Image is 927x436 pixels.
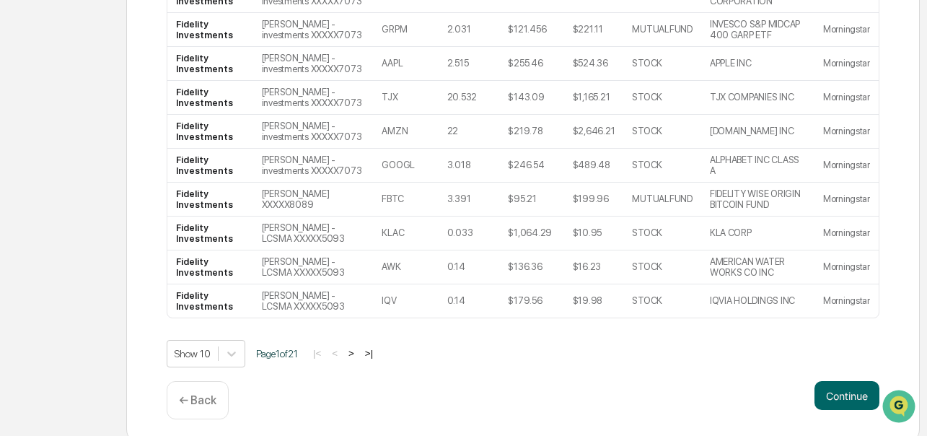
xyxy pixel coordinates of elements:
td: $221.11 [564,13,624,47]
td: $16.23 [564,250,624,284]
td: AMZN [373,115,438,149]
td: $10.95 [564,217,624,250]
td: Fidelity Investments [167,13,253,47]
td: STOCK [623,149,700,183]
td: Fidelity Investments [167,250,253,284]
td: STOCK [623,115,700,149]
td: $1,165.21 [564,81,624,115]
td: GOOGL [373,149,438,183]
a: Powered byPylon [102,244,175,256]
div: Start new chat [49,110,237,125]
td: $19.98 [564,284,624,318]
td: [DOMAIN_NAME] INC [701,115,814,149]
td: $199.96 [564,183,624,217]
button: >| [361,347,377,359]
td: ALPHABET INC CLASS A [701,149,814,183]
td: Morningstar [814,250,879,284]
td: 0.14 [439,284,500,318]
td: Morningstar [814,284,879,318]
td: Morningstar [814,183,879,217]
td: 0.033 [439,217,500,250]
td: Morningstar [814,13,879,47]
td: [PERSON_NAME] XXXXX8089 [253,183,374,217]
td: STOCK [623,81,700,115]
td: $179.56 [499,284,563,318]
span: Page 1 of 21 [256,348,298,359]
td: $489.48 [564,149,624,183]
td: IQVIA HOLDINGS INC [701,284,814,318]
td: STOCK [623,47,700,81]
button: |< [309,347,325,359]
td: [PERSON_NAME] - investments XXXXX7073 [253,115,374,149]
td: [PERSON_NAME] - LCSMA XXXXX5093 [253,250,374,284]
td: Fidelity Investments [167,149,253,183]
td: TJX COMPANIES INC [701,81,814,115]
img: 1746055101610-c473b297-6a78-478c-a979-82029cc54cd1 [14,110,40,136]
td: FBTC [373,183,438,217]
td: Morningstar [814,47,879,81]
td: APPLE INC [701,47,814,81]
td: $255.46 [499,47,563,81]
span: Pylon [144,245,175,256]
a: 🗄️Attestations [99,176,185,202]
td: KLAC [373,217,438,250]
td: MUTUALFUND [623,183,700,217]
td: [PERSON_NAME] - investments XXXXX7073 [253,47,374,81]
td: [PERSON_NAME] - LCSMA XXXXX5093 [253,217,374,250]
button: > [344,347,359,359]
td: FIDELITY WISE ORIGIN BITCOIN FUND [701,183,814,217]
td: INVESCO S&P MIDCAP 400 GARP ETF [701,13,814,47]
td: Morningstar [814,149,879,183]
td: 3.391 [439,183,500,217]
td: AMERICAN WATER WORKS CO INC [701,250,814,284]
td: $524.36 [564,47,624,81]
div: 🗄️ [105,183,116,195]
td: STOCK [623,250,700,284]
a: 🔎Data Lookup [9,204,97,230]
div: We're available if you need us! [49,125,183,136]
td: Fidelity Investments [167,115,253,149]
td: MUTUALFUND [623,13,700,47]
td: Fidelity Investments [167,183,253,217]
a: 🖐️Preclearance [9,176,99,202]
td: [PERSON_NAME] - investments XXXXX7073 [253,13,374,47]
button: < [328,347,342,359]
td: Morningstar [814,115,879,149]
td: AAPL [373,47,438,81]
td: Fidelity Investments [167,217,253,250]
td: $121.456 [499,13,563,47]
td: 2.515 [439,47,500,81]
td: $136.36 [499,250,563,284]
td: TJX [373,81,438,115]
td: Morningstar [814,81,879,115]
td: Fidelity Investments [167,81,253,115]
p: How can we help? [14,30,263,53]
td: [PERSON_NAME] - investments XXXXX7073 [253,81,374,115]
td: 3.018 [439,149,500,183]
button: Continue [814,381,879,410]
td: $246.54 [499,149,563,183]
div: 🖐️ [14,183,26,195]
td: Fidelity Investments [167,47,253,81]
td: STOCK [623,217,700,250]
span: Data Lookup [29,209,91,224]
td: GRPM [373,13,438,47]
td: KLA CORP [701,217,814,250]
td: 2.031 [439,13,500,47]
td: 0.14 [439,250,500,284]
td: $1,064.29 [499,217,563,250]
td: [PERSON_NAME] - investments XXXXX7073 [253,149,374,183]
iframe: Open customer support [881,388,920,427]
td: Fidelity Investments [167,284,253,318]
td: STOCK [623,284,700,318]
span: Preclearance [29,182,93,196]
td: $219.78 [499,115,563,149]
td: Morningstar [814,217,879,250]
td: $2,646.21 [564,115,624,149]
td: AWK [373,250,438,284]
p: ← Back [179,393,216,407]
td: $95.21 [499,183,563,217]
div: 🔎 [14,211,26,222]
